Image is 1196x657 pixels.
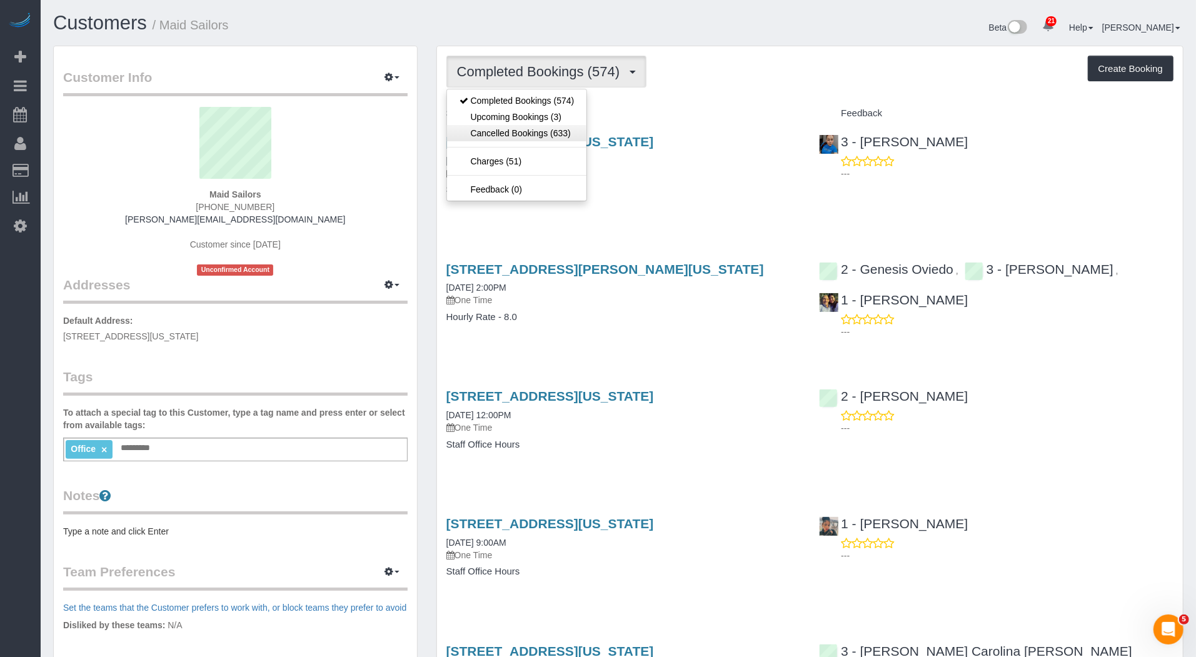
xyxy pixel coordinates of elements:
a: Completed Bookings (574) [447,93,587,109]
p: --- [841,326,1173,338]
iframe: Intercom live chat [1153,614,1183,644]
a: Help [1069,23,1093,33]
legend: Team Preferences [63,563,408,591]
img: New interface [1007,20,1027,36]
button: Completed Bookings (574) [446,56,647,88]
p: One Time [446,549,801,561]
h4: Staff Office Hours [446,184,801,195]
a: [STREET_ADDRESS][PERSON_NAME][US_STATE] [446,262,764,276]
a: [STREET_ADDRESS][US_STATE] [446,516,654,531]
h4: Staff Office Hours [446,566,801,577]
a: Feedback (0) [447,181,587,198]
h4: Feedback [819,108,1173,119]
a: 3 - [PERSON_NAME] [965,262,1113,276]
span: Customer since [DATE] [190,239,281,249]
span: Office [71,444,96,454]
a: [DATE] 9:00AM [446,538,506,548]
label: To attach a special tag to this Customer, type a tag name and press enter or select from availabl... [63,406,408,431]
a: [DATE] 2:00PM [446,283,506,293]
a: [PERSON_NAME][EMAIL_ADDRESS][DOMAIN_NAME] [125,214,345,224]
span: N/A [168,620,182,630]
span: [STREET_ADDRESS][US_STATE] [63,331,199,341]
span: Unconfirmed Account [197,264,273,275]
a: 2 - Genesis Oviedo [819,262,953,276]
span: 5 [1179,614,1189,624]
label: Default Address: [63,314,133,327]
a: Upcoming Bookings (3) [447,109,587,125]
a: 3 - [PERSON_NAME] [819,134,968,149]
pre: Type a note and click Enter [63,525,408,538]
a: 1 - [PERSON_NAME] [819,516,968,531]
a: [DATE] 12:00PM [446,410,511,420]
img: 3 - Geraldin Bastidas [820,135,838,154]
a: Customers [53,12,147,34]
h4: Service [446,108,801,119]
h4: Staff Office Hours [446,439,801,450]
span: , [1116,266,1118,276]
p: --- [841,549,1173,562]
span: [PHONE_NUMBER] [196,202,274,212]
h4: Hourly Rate - 8.0 [446,312,801,323]
a: [PERSON_NAME] [1102,23,1180,33]
a: [STREET_ADDRESS][US_STATE] [446,389,654,403]
legend: Tags [63,368,408,396]
a: 21 [1036,13,1060,40]
small: / Maid Sailors [153,18,229,32]
img: 1 - Xiomara Inga [820,293,838,312]
a: Cancelled Bookings (633) [447,125,587,141]
a: 2 - [PERSON_NAME] [819,389,968,403]
legend: Notes [63,486,408,514]
p: --- [841,422,1173,434]
strong: Maid Sailors [209,189,261,199]
img: 1 - Marlenyn Robles [820,517,838,536]
label: Disliked by these teams: [63,619,165,631]
a: Set the teams that the Customer prefers to work with, or block teams they prefer to avoid [63,603,406,613]
p: --- [841,168,1173,180]
legend: Customer Info [63,68,408,96]
a: Charges (51) [447,153,587,169]
p: One Time [446,421,801,434]
a: 1 - [PERSON_NAME] [819,293,968,307]
button: Create Booking [1088,56,1173,82]
img: Automaid Logo [8,13,33,30]
a: Beta [989,23,1028,33]
p: One Time [446,167,801,179]
a: × [101,444,107,455]
span: Completed Bookings (574) [457,64,626,79]
span: 21 [1046,16,1057,26]
span: , [956,266,958,276]
p: One Time [446,294,801,306]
